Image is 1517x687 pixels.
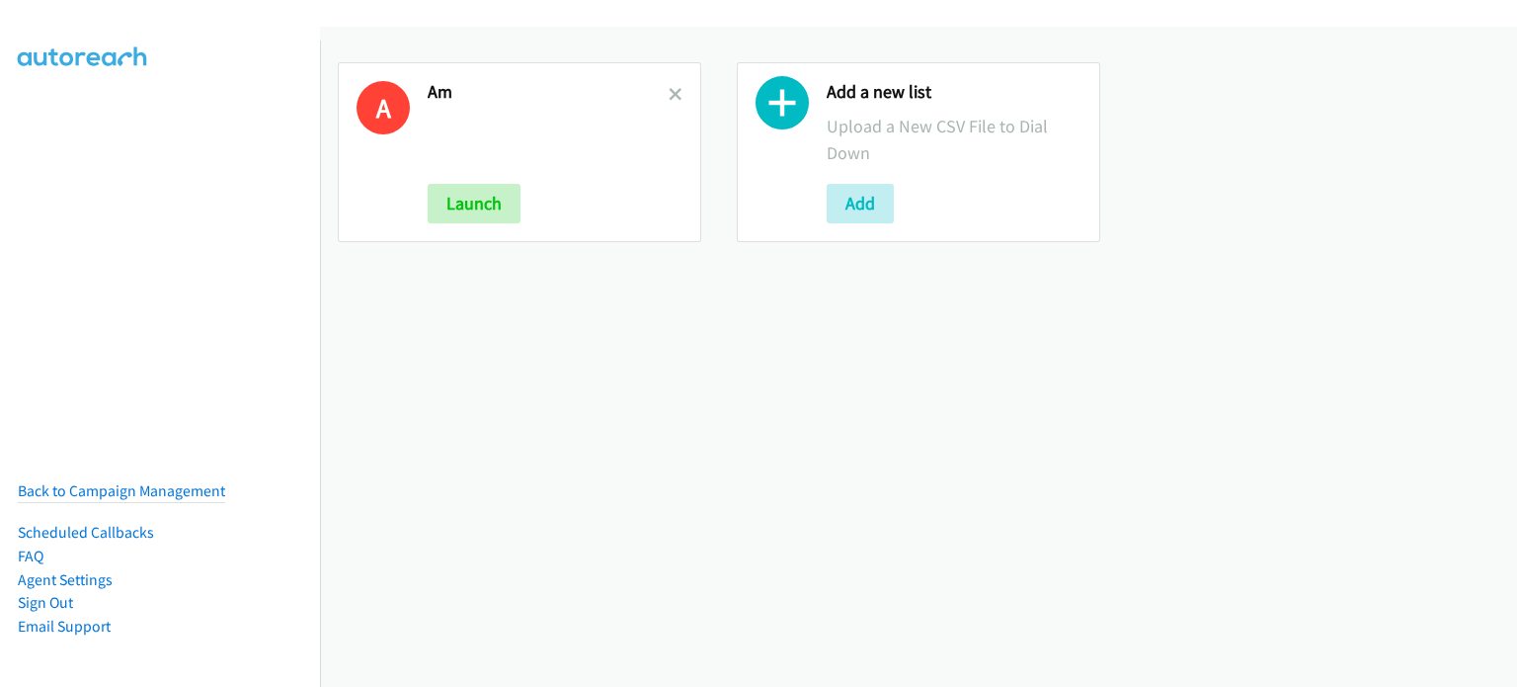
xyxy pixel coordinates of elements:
[428,81,669,104] h2: Am
[827,81,1081,104] h2: Add a new list
[18,481,225,500] a: Back to Campaign Management
[827,113,1081,166] p: Upload a New CSV File to Dial Down
[18,547,43,565] a: FAQ
[827,184,894,223] button: Add
[357,81,410,134] h1: A
[18,570,113,589] a: Agent Settings
[18,617,111,636] a: Email Support
[428,184,520,223] button: Launch
[18,593,73,612] a: Sign Out
[18,523,154,542] a: Scheduled Callbacks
